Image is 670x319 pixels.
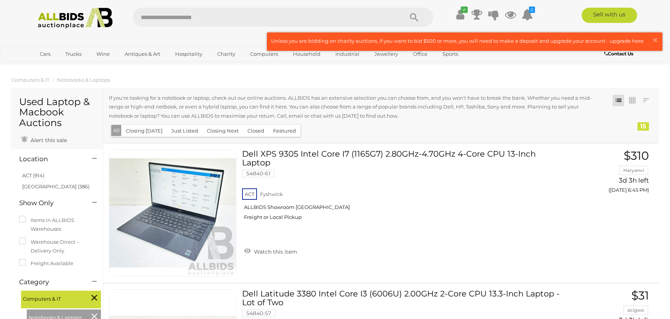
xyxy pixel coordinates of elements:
[19,279,81,286] h4: Category
[604,50,635,58] a: Contact Us
[202,125,243,137] button: Closing Next
[11,77,49,83] a: Computers & IT
[121,125,167,137] button: Closing [DATE]
[170,48,207,60] a: Hospitality
[242,245,299,257] a: Watch this item
[369,48,403,60] a: Jewellery
[22,183,89,189] a: [GEOGRAPHIC_DATA] (386)
[245,48,283,60] a: Computers
[29,137,67,144] span: Alert this sale
[19,155,81,163] h4: Location
[19,216,95,234] label: Items in ALLBIDS Warehouses
[19,97,95,128] h1: Used Laptop & Macbook Auctions
[19,259,73,268] label: Freight Available
[395,8,433,27] button: Search
[35,48,55,60] a: Cars
[243,125,269,137] button: Closed
[57,77,110,83] a: Notebooks & Laptops
[454,8,466,21] a: ✔
[637,122,649,131] div: 15
[35,60,99,73] a: [GEOGRAPHIC_DATA]
[34,8,117,29] img: Allbids.com.au
[288,48,325,60] a: Household
[22,172,44,178] a: ACT (914)
[522,8,533,21] a: 2
[60,48,86,60] a: Trucks
[120,48,165,60] a: Antiques & Art
[19,199,81,207] h4: Show Only
[23,293,80,303] span: Computers & IT
[111,125,122,136] button: All
[268,125,301,137] button: Featured
[529,6,535,13] i: 2
[408,48,433,60] a: Office
[437,48,463,60] a: Sports
[109,94,608,122] div: If you're looking for a notebook or laptop, check out our online auctions. ALLBIDS has an extensi...
[19,134,69,145] a: Alert this sale
[212,48,240,60] a: Charity
[252,248,297,255] span: Watch this item
[624,149,649,163] span: $310
[167,125,203,137] button: Just Listed
[248,149,560,226] a: Dell XPS 9305 Intel Core I7 (1165G7) 2.80GHz-4.70GHz 4-Core CPU 13-Inch Laptop 54840-61 ACT Fyshw...
[604,51,633,57] b: Contact Us
[91,48,115,60] a: Wine
[330,48,364,60] a: Industrial
[631,288,649,303] span: $31
[582,8,637,23] a: Sell with us
[461,6,468,13] i: ✔
[19,238,95,256] label: Warehouse Direct - Delivery Only
[572,149,651,197] a: $310 Haryanvi 3d 3h left ([DATE] 6:45 PM)
[652,32,659,47] span: ×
